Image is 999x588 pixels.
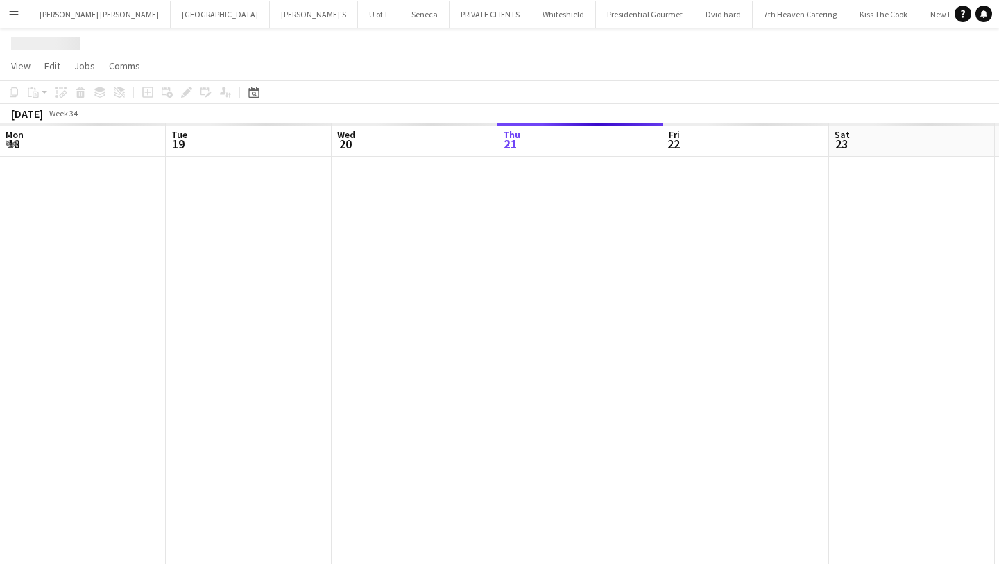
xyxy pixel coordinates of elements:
a: Comms [103,57,146,75]
button: PRIVATE CLIENTS [450,1,531,28]
button: Seneca [400,1,450,28]
span: Tue [171,128,187,141]
a: Jobs [69,57,101,75]
button: U of T [358,1,400,28]
a: Edit [39,57,66,75]
span: Edit [44,60,60,72]
span: Mon [6,128,24,141]
span: Thu [503,128,520,141]
span: Jobs [74,60,95,72]
button: Whiteshield [531,1,596,28]
button: [GEOGRAPHIC_DATA] [171,1,270,28]
div: [DATE] [11,107,43,121]
span: Wed [337,128,355,141]
button: Dvid hard [694,1,753,28]
span: Sat [835,128,850,141]
a: View [6,57,36,75]
button: Presidential Gourmet [596,1,694,28]
button: Kiss The Cook [848,1,919,28]
span: Comms [109,60,140,72]
span: 19 [169,136,187,152]
span: 18 [3,136,24,152]
span: 20 [335,136,355,152]
button: New Board [919,1,981,28]
span: 21 [501,136,520,152]
span: Fri [669,128,680,141]
span: 23 [832,136,850,152]
span: View [11,60,31,72]
button: [PERSON_NAME]'S [270,1,358,28]
span: 22 [667,136,680,152]
button: [PERSON_NAME] [PERSON_NAME] [28,1,171,28]
span: Week 34 [46,108,80,119]
button: 7th Heaven Catering [753,1,848,28]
